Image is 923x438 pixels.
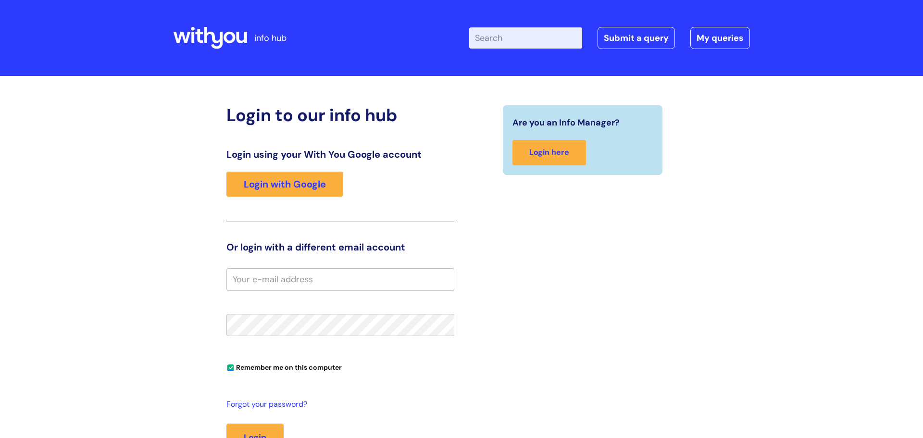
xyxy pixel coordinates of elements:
h2: Login to our info hub [226,105,454,125]
input: Search [469,27,582,49]
input: Your e-mail address [226,268,454,290]
a: My queries [690,27,750,49]
h3: Or login with a different email account [226,241,454,253]
span: Are you an Info Manager? [512,115,620,130]
label: Remember me on this computer [226,361,342,372]
p: info hub [254,30,287,46]
input: Remember me on this computer [227,365,234,371]
a: Login here [512,140,586,165]
a: Login with Google [226,172,343,197]
h3: Login using your With You Google account [226,149,454,160]
a: Forgot your password? [226,398,449,412]
div: You can uncheck this option if you're logging in from a shared device [226,359,454,375]
a: Submit a query [598,27,675,49]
